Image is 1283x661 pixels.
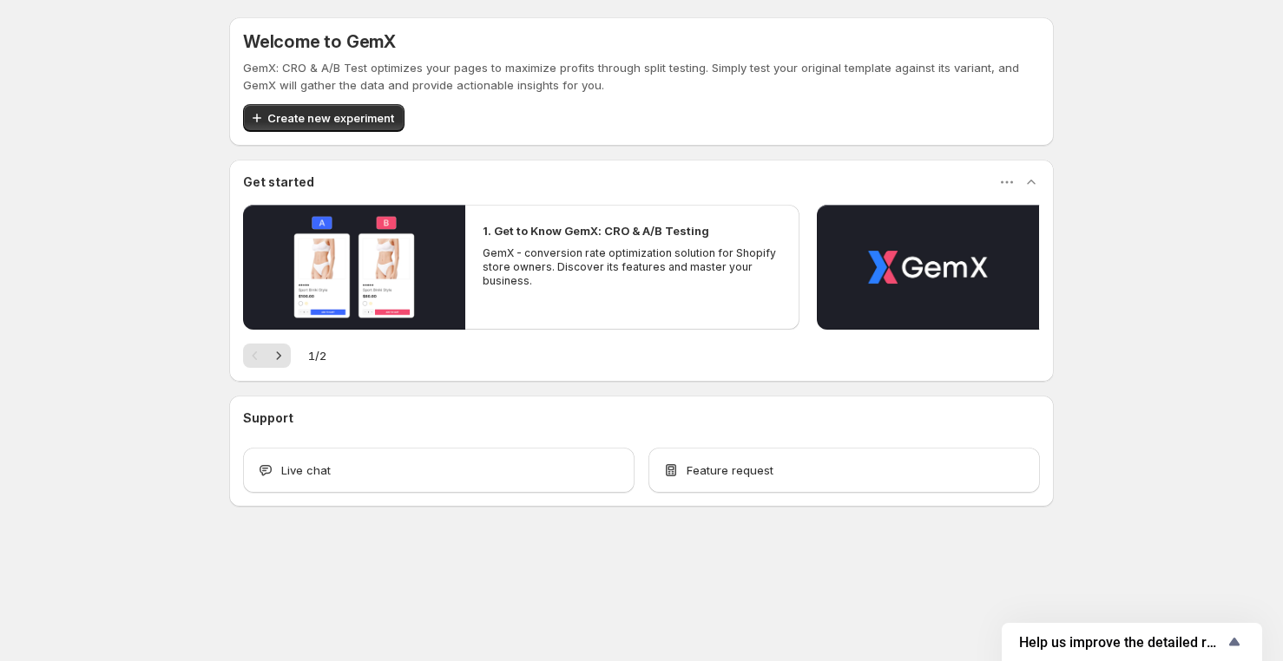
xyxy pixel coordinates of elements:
[243,205,465,330] button: Play video
[1019,634,1224,651] span: Help us improve the detailed report for A/B campaigns
[267,109,394,127] span: Create new experiment
[243,409,293,427] h3: Support
[266,344,291,368] button: Next
[483,246,781,288] p: GemX - conversion rate optimization solution for Shopify store owners. Discover its features and ...
[243,59,1040,94] p: GemX: CRO & A/B Test optimizes your pages to maximize profits through split testing. Simply test ...
[1019,632,1245,652] button: Show survey - Help us improve the detailed report for A/B campaigns
[687,461,773,479] span: Feature request
[243,31,396,52] h5: Welcome to GemX
[308,347,326,364] span: 1 / 2
[281,461,331,479] span: Live chat
[483,222,709,239] h2: 1. Get to Know GemX: CRO & A/B Testing
[243,104,405,132] button: Create new experiment
[817,205,1039,330] button: Play video
[243,173,314,191] h3: Get started
[243,344,291,368] nav: Pagination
